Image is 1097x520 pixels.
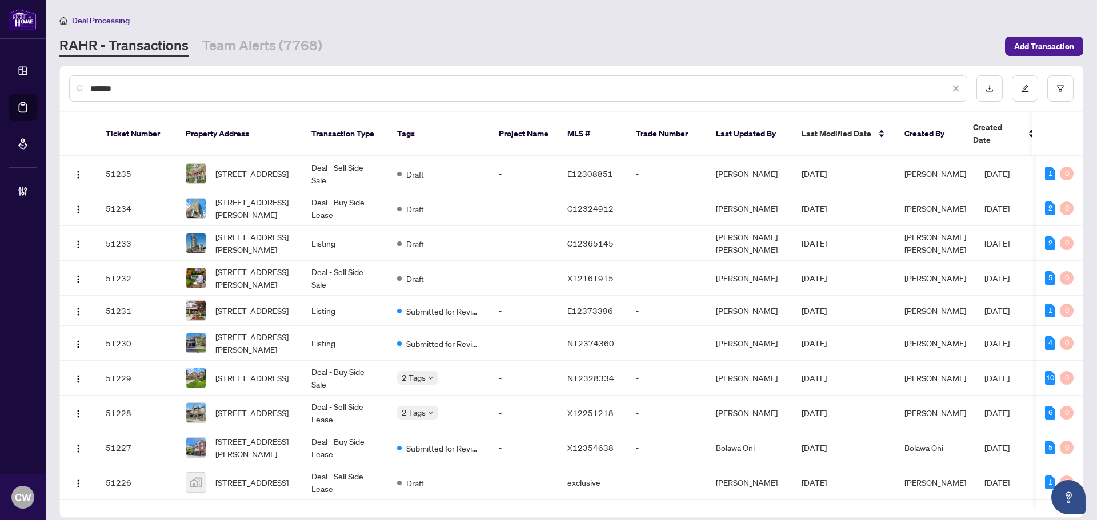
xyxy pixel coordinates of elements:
[984,442,1010,453] span: [DATE]
[567,168,613,179] span: E12308851
[1045,406,1055,420] div: 6
[904,442,943,453] span: Bolawa Oni
[904,338,966,348] span: [PERSON_NAME]
[302,112,388,156] th: Transaction Type
[302,156,388,191] td: Deal - Sell Side Sale
[490,112,558,156] th: Project Name
[69,369,87,387] button: Logo
[186,233,206,253] img: thumbnail-img
[59,36,189,57] a: RAHR - Transactions
[1012,75,1038,102] button: edit
[59,17,67,25] span: home
[490,261,558,296] td: -
[1045,441,1055,454] div: 5
[904,408,966,418] span: [PERSON_NAME]
[302,326,388,361] td: Listing
[186,368,206,388] img: thumbnail-img
[964,112,1044,156] th: Created Date
[186,301,206,320] img: thumbnail-img
[69,199,87,217] button: Logo
[302,296,388,326] td: Listing
[406,477,424,489] span: Draft
[904,373,966,383] span: [PERSON_NAME]
[406,237,424,250] span: Draft
[567,477,600,487] span: exclusive
[490,296,558,326] td: -
[186,199,206,218] img: thumbnail-img
[490,226,558,261] td: -
[707,396,792,430] td: [PERSON_NAME]
[1045,271,1055,285] div: 5
[215,330,293,356] span: [STREET_ADDRESS][PERSON_NAME]
[1045,236,1055,250] div: 2
[627,261,707,296] td: -
[567,338,614,348] span: N12374360
[490,465,558,500] td: -
[202,36,322,57] a: Team Alerts (7768)
[984,273,1010,283] span: [DATE]
[490,361,558,396] td: -
[302,465,388,500] td: Deal - Sell Side Lease
[215,476,289,489] span: [STREET_ADDRESS]
[627,226,707,261] td: -
[567,273,614,283] span: X12161915
[215,304,289,317] span: [STREET_ADDRESS]
[707,261,792,296] td: [PERSON_NAME]
[69,473,87,491] button: Logo
[707,191,792,226] td: [PERSON_NAME]
[567,408,614,418] span: X12251218
[97,396,177,430] td: 51228
[74,240,83,249] img: Logo
[707,112,792,156] th: Last Updated By
[627,191,707,226] td: -
[302,396,388,430] td: Deal - Sell Side Lease
[406,442,481,454] span: Submitted for Review
[904,477,966,487] span: [PERSON_NAME]
[707,361,792,396] td: [PERSON_NAME]
[97,226,177,261] td: 51233
[74,409,83,418] img: Logo
[1060,371,1074,385] div: 0
[707,326,792,361] td: [PERSON_NAME]
[802,273,827,283] span: [DATE]
[186,403,206,422] img: thumbnail-img
[1045,167,1055,180] div: 1
[984,238,1010,248] span: [DATE]
[1060,475,1074,489] div: 0
[388,112,490,156] th: Tags
[490,326,558,361] td: -
[952,84,960,92] span: close
[1060,201,1074,215] div: 0
[186,333,206,353] img: thumbnail-img
[428,410,434,416] span: down
[973,121,1021,146] span: Created Date
[627,361,707,396] td: -
[97,112,177,156] th: Ticket Number
[186,268,206,288] img: thumbnail-img
[186,164,206,183] img: thumbnail-img
[984,408,1010,418] span: [DATE]
[904,232,966,255] span: [PERSON_NAME] [PERSON_NAME]
[69,334,87,352] button: Logo
[215,435,293,460] span: [STREET_ADDRESS][PERSON_NAME]
[802,338,827,348] span: [DATE]
[215,265,293,291] span: [STREET_ADDRESS][PERSON_NAME]
[428,375,434,381] span: down
[69,404,87,422] button: Logo
[215,406,289,419] span: [STREET_ADDRESS]
[567,203,614,213] span: C12324912
[707,156,792,191] td: [PERSON_NAME]
[1021,84,1029,92] span: edit
[406,168,424,180] span: Draft
[1060,336,1074,350] div: 0
[802,442,827,453] span: [DATE]
[74,275,83,284] img: Logo
[802,168,827,179] span: [DATE]
[406,305,481,317] span: Submitted for Review
[976,75,1003,102] button: download
[69,301,87,320] button: Logo
[567,373,614,383] span: N12328334
[1047,75,1074,102] button: filter
[984,203,1010,213] span: [DATE]
[97,361,177,396] td: 51229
